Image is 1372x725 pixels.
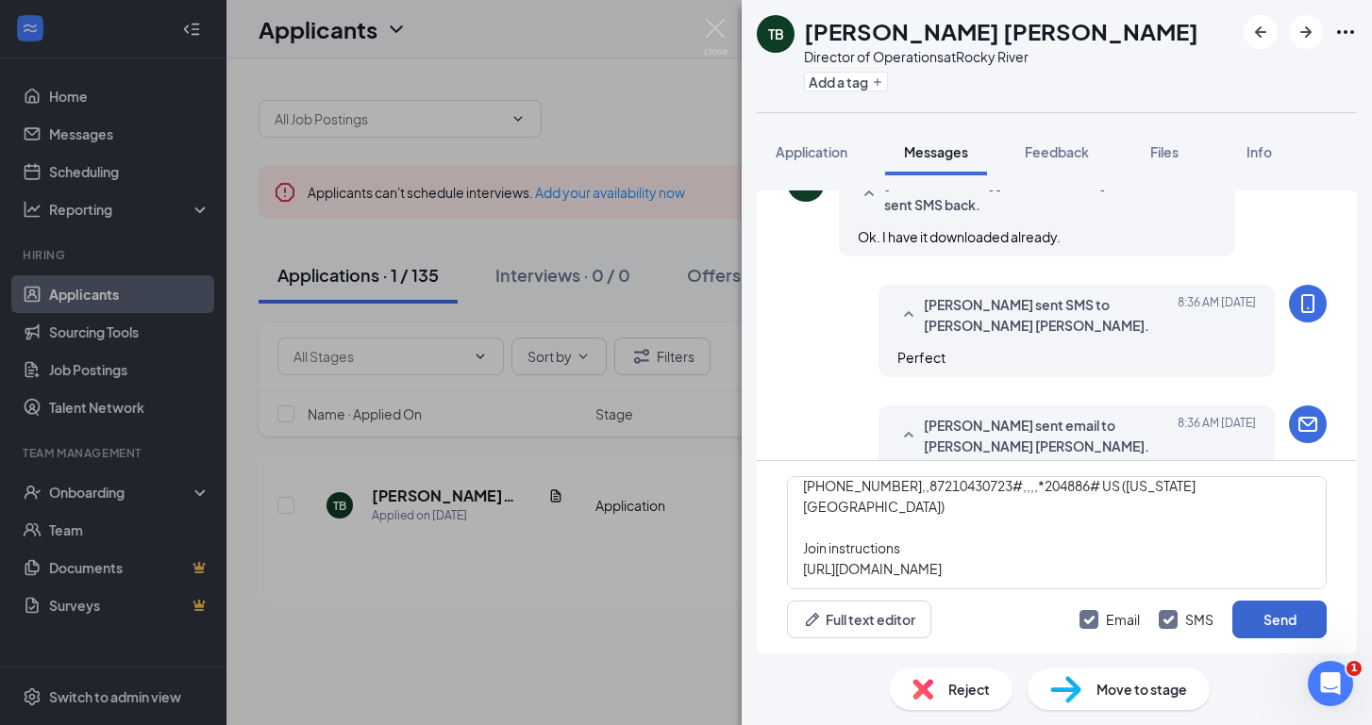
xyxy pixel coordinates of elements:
[1247,143,1272,160] span: Info
[1138,173,1216,215] span: [DATE] 8:36 AM
[803,610,822,629] svg: Pen
[948,679,990,700] span: Reject
[872,76,883,88] svg: Plus
[924,415,1171,456] span: [PERSON_NAME] sent email to [PERSON_NAME] [PERSON_NAME].
[1178,415,1256,456] span: [DATE] 8:36 AM
[1308,661,1353,706] iframe: Intercom live chat
[924,294,1171,336] span: [PERSON_NAME] sent SMS to [PERSON_NAME] [PERSON_NAME].
[1295,21,1317,43] svg: ArrowRight
[1249,21,1272,43] svg: ArrowLeftNew
[1232,601,1327,638] button: Send
[1347,661,1362,676] span: 1
[1150,143,1179,160] span: Files
[897,349,945,366] span: Perfect
[1025,143,1089,160] span: Feedback
[1178,294,1256,336] span: [DATE] 8:36 AM
[1297,292,1319,315] svg: MobileSms
[1096,679,1187,700] span: Move to stage
[787,601,931,638] button: Full text editorPen
[804,47,1198,66] div: Director of Operations at Rocky River
[1334,21,1357,43] svg: Ellipses
[858,228,1061,245] span: Ok. I have it downloaded already.
[1289,15,1323,49] button: ArrowRight
[884,173,1131,215] span: [PERSON_NAME] [PERSON_NAME] sent SMS back.
[1244,15,1278,49] button: ArrowLeftNew
[804,72,888,91] button: PlusAdd a tag
[897,304,920,326] svg: SmallChevronUp
[804,15,1198,47] h1: [PERSON_NAME] [PERSON_NAME]
[1297,413,1319,436] svg: Email
[904,143,968,160] span: Messages
[768,25,784,43] div: TB
[858,183,880,206] svg: SmallChevronUp
[787,476,1327,589] textarea: [PERSON_NAME] is inviting you to a scheduled Zoom meeting. Topic: [DEMOGRAPHIC_DATA]-fil-A Time: ...
[897,424,920,447] svg: SmallChevronUp
[776,143,847,160] span: Application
